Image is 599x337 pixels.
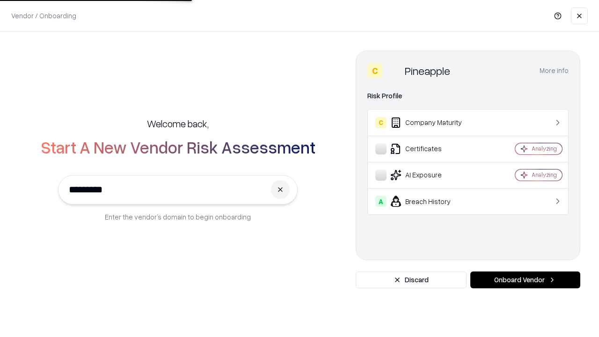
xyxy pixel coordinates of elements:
[405,63,450,78] div: Pineapple
[367,63,382,78] div: C
[540,62,569,79] button: More info
[41,138,315,156] h2: Start A New Vendor Risk Assessment
[367,90,569,102] div: Risk Profile
[105,212,251,222] p: Enter the vendor’s domain to begin onboarding
[532,171,557,179] div: Analyzing
[375,196,387,207] div: A
[375,117,387,128] div: C
[147,117,209,130] h5: Welcome back,
[375,196,487,207] div: Breach History
[375,117,487,128] div: Company Maturity
[356,271,467,288] button: Discard
[470,271,580,288] button: Onboard Vendor
[375,143,487,154] div: Certificates
[532,145,557,153] div: Analyzing
[386,63,401,78] img: Pineapple
[11,11,76,21] p: Vendor / Onboarding
[375,169,487,181] div: AI Exposure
